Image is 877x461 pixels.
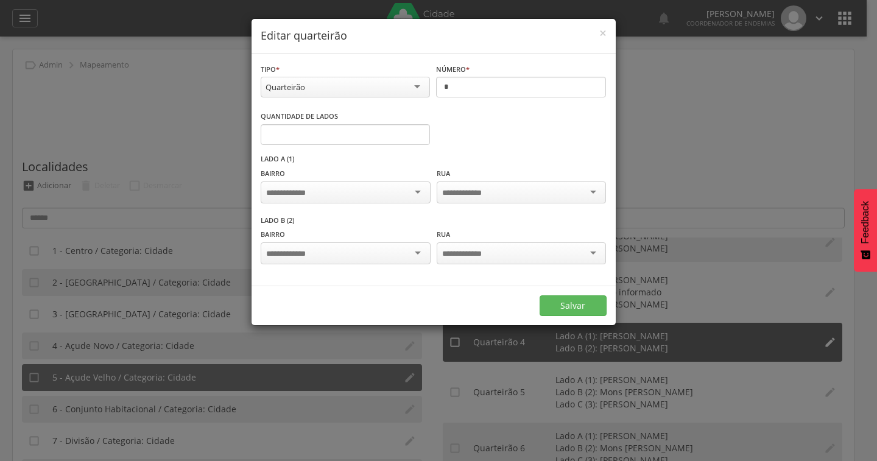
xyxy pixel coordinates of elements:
[266,82,305,93] div: Quarteirão
[261,169,285,178] label: Bairro
[261,154,294,164] label: Lado A (1)
[261,28,607,44] h4: Editar quarteirão
[599,24,607,41] span: ×
[854,189,877,272] button: Feedback - Mostrar pesquisa
[261,230,285,239] label: Bairro
[437,230,450,239] label: Rua
[437,169,450,178] label: Rua
[261,111,338,121] label: Quantidade de lados
[860,201,871,244] span: Feedback
[599,27,607,40] button: Close
[540,295,607,316] button: Salvar
[261,65,280,74] label: Tipo
[261,216,294,225] label: Lado B (2)
[436,65,470,74] label: Número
